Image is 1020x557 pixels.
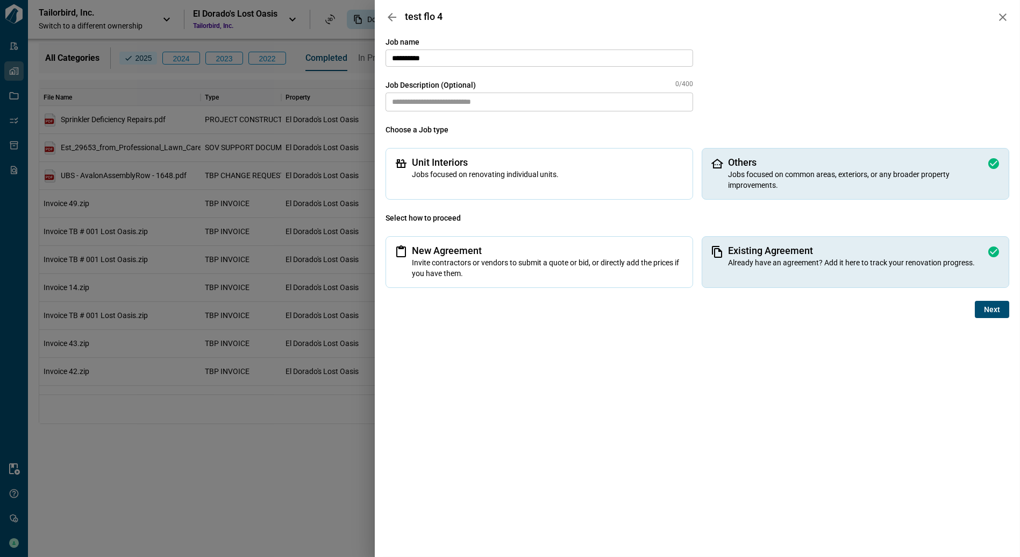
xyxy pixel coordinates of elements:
[984,304,1000,315] span: Next
[412,257,684,279] span: Invite contractors or vendors to submit a quote or bid, or directly add the prices if you have them.
[412,169,684,180] span: Jobs focused on renovating individual units.
[728,245,983,256] span: Existing Agreement
[975,301,1009,318] button: Next
[386,124,1009,135] span: Choose a Job type
[403,11,443,22] span: test flo 4
[386,37,693,47] span: Job name
[728,157,983,168] span: Others
[675,80,693,90] span: 0/400
[412,157,684,168] span: Unit Interiors
[386,80,476,90] span: Job Description (Optional)
[412,245,684,256] span: New Agreement
[386,213,1009,223] span: Select how to proceed
[728,169,983,191] span: Jobs focused on common areas, exteriors, or any broader property improvements.
[728,257,983,268] span: Already have an agreement? Add it here to track your renovation progress.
